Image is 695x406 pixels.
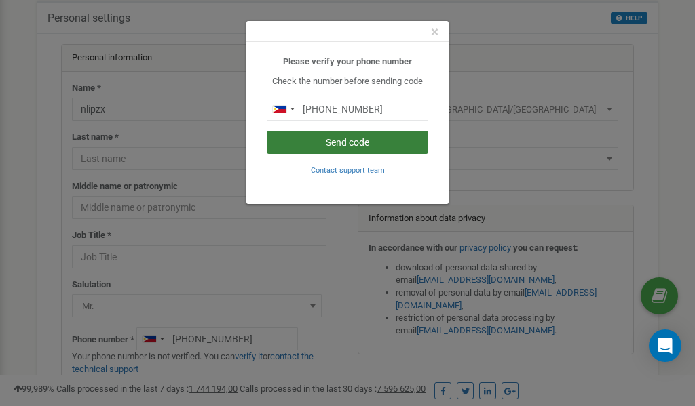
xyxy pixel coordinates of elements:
[431,25,438,39] button: Close
[431,24,438,40] span: ×
[267,98,428,121] input: 0905 123 4567
[267,131,428,154] button: Send code
[267,98,299,120] div: Telephone country code
[283,56,412,66] b: Please verify your phone number
[649,329,681,362] div: Open Intercom Messenger
[267,75,428,88] p: Check the number before sending code
[311,165,385,175] a: Contact support team
[311,166,385,175] small: Contact support team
